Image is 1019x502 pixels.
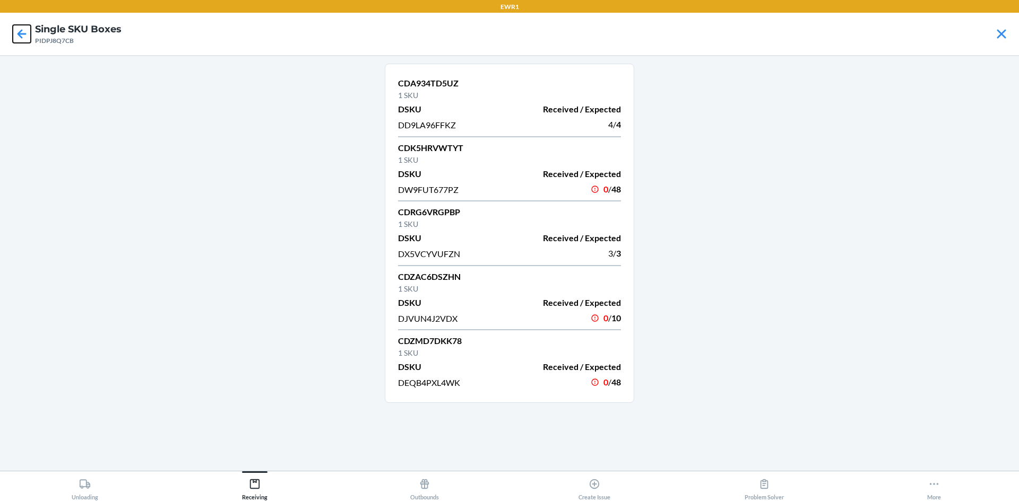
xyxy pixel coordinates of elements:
[608,184,611,194] span: /
[398,270,621,283] p: CDZAC6DSZHN
[398,184,459,195] span: DW9FUT677PZ
[516,232,621,244] p: Received / Expected
[603,184,608,194] span: 0
[398,313,457,323] span: DJVUN4J2VDX
[340,471,509,500] button: Outbounds
[398,283,621,294] p: 1 SKU
[745,474,784,500] div: Problem Solver
[170,471,340,500] button: Receiving
[613,248,616,258] span: /
[398,334,621,347] p: CDZMD7DKK78
[35,22,122,36] h4: Single SKU Boxes
[608,248,613,258] span: 3
[613,119,616,129] span: /
[608,119,613,129] span: 4
[516,103,621,116] p: Received / Expected
[398,103,503,116] p: DSKU
[398,249,460,259] span: DX5VCYVUFZN
[516,296,621,309] p: Received / Expected
[516,168,621,180] p: Received / Expected
[611,377,621,387] span: 48
[72,474,98,500] div: Unloading
[611,313,621,323] span: 10
[849,471,1019,500] button: More
[398,218,621,230] p: 1 SKU
[616,119,621,129] span: 4
[608,377,611,387] span: /
[398,142,621,154] p: CDK5HRVWTYT
[398,90,621,101] p: 1 SKU
[611,184,621,194] span: 48
[500,2,519,12] p: EWR1
[398,347,621,358] p: 1 SKU
[927,474,941,500] div: More
[398,154,621,165] p: 1 SKU
[509,471,679,500] button: Create Issue
[578,474,610,500] div: Create Issue
[35,36,122,46] div: PIDPJ8Q7CB
[608,313,611,323] span: /
[398,206,621,218] p: CDRG6VRGPBP
[398,120,456,130] span: DD9LA96FFKZ
[242,474,267,500] div: Receiving
[603,313,608,323] span: 0
[398,168,503,180] p: DSKU
[616,248,621,258] span: 3
[398,77,621,90] p: CDA934TD5UZ
[398,377,460,387] span: DEQB4PXL4WK
[516,360,621,373] p: Received / Expected
[603,377,608,387] span: 0
[410,474,439,500] div: Outbounds
[398,232,503,244] p: DSKU
[679,471,849,500] button: Problem Solver
[398,296,503,309] p: DSKU
[398,360,503,373] p: DSKU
